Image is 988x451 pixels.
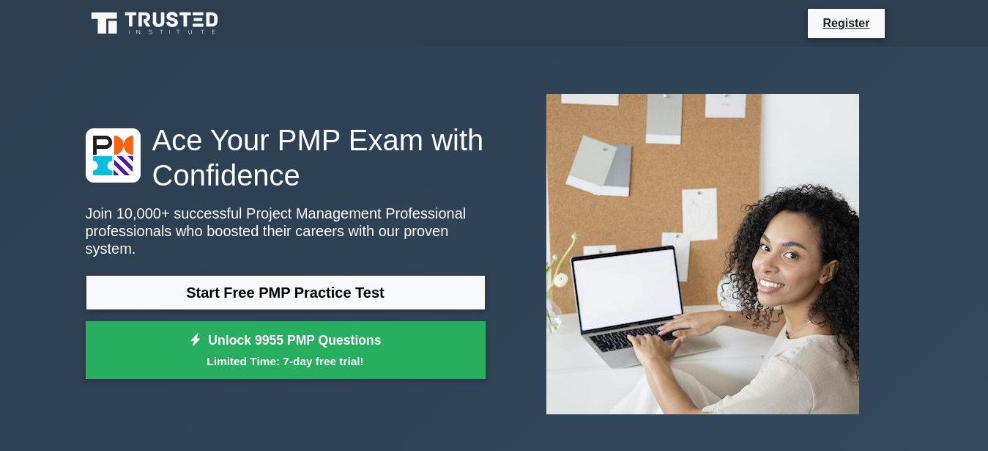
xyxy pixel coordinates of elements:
[86,321,486,380] a: Unlock 9955 PMP QuestionsLimited Time: 7-day free trial!
[86,122,486,193] h1: Ace Your PMP Exam with Confidence
[86,205,486,257] p: Join 10,000+ successful Project Management Professional professionals who boosted their careers w...
[104,353,467,370] small: Limited Time: 7-day free trial!
[814,14,878,32] a: Register
[86,275,486,310] a: Start Free PMP Practice Test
